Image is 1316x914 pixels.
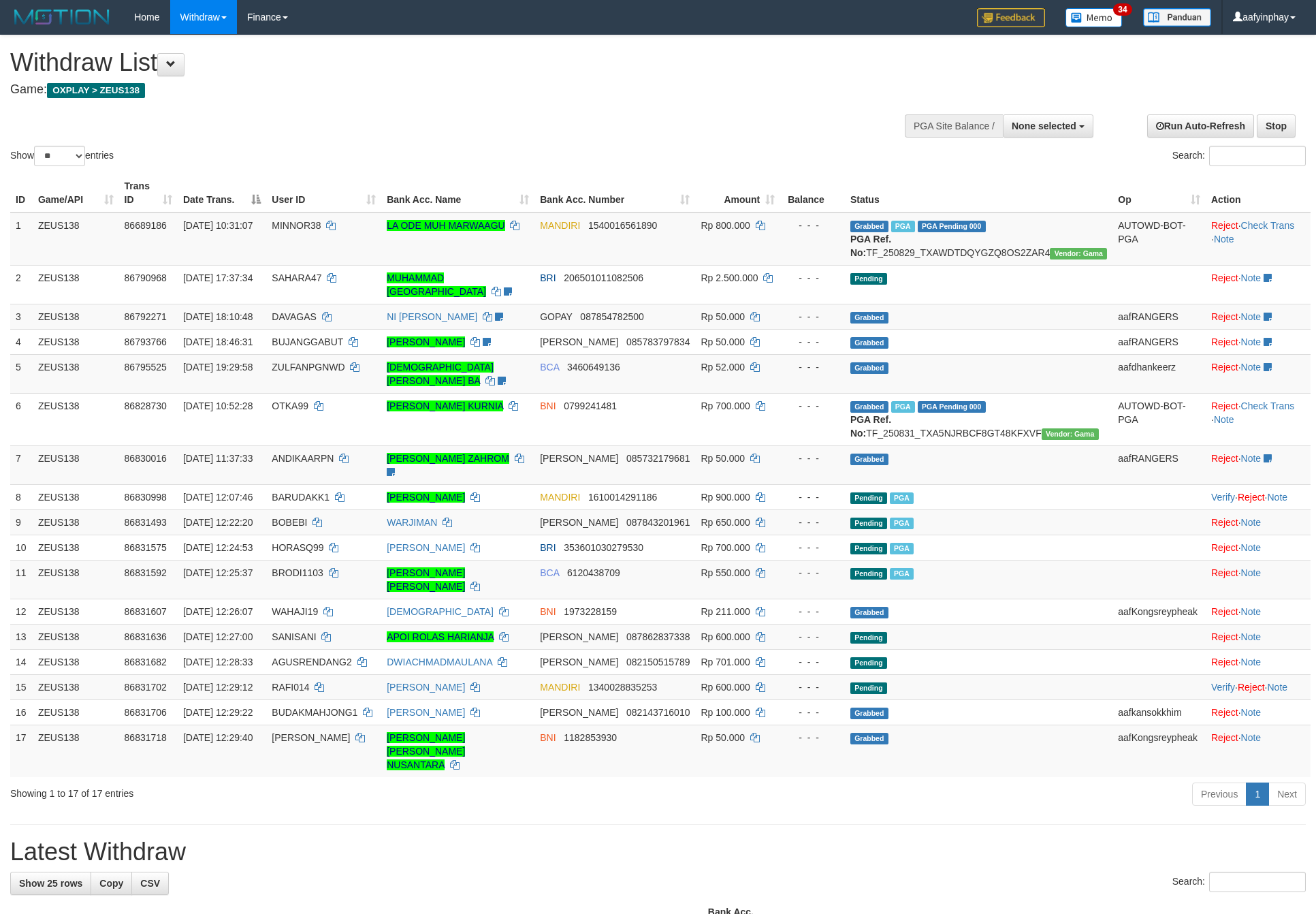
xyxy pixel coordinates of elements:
td: 16 [10,699,33,725]
span: SAHARA47 [272,272,321,283]
a: Check Trans [1241,400,1295,411]
a: Note [1241,517,1262,528]
a: Reject [1211,631,1238,642]
a: Reject [1211,707,1238,718]
th: User ID: activate to sort column ascending [266,174,381,212]
span: [DATE] 12:29:12 [183,682,253,693]
a: Check Trans [1241,220,1295,231]
span: 86689186 [125,220,167,231]
span: Grabbed [850,607,888,618]
th: Amount: activate to sort column ascending [695,174,780,212]
a: Note [1241,567,1262,578]
span: BCA [540,362,559,373]
span: Vendor URL: https://trx31.1velocity.biz [1042,428,1099,440]
td: · [1206,725,1311,777]
a: Reject [1211,400,1238,411]
span: Marked by aafsreyleap [890,492,914,504]
div: - - - [786,335,839,349]
td: aafKongsreypheak [1112,725,1206,777]
span: Rp 50.000 [701,336,745,347]
a: Note [1241,732,1262,743]
span: Copy 206501011082506 to clipboard [564,272,643,283]
div: - - - [786,452,839,465]
span: BRODI1103 [272,567,323,578]
td: ZEUS138 [33,649,119,674]
td: 7 [10,445,33,484]
span: Pending [850,657,887,669]
td: · [1206,329,1311,354]
td: 14 [10,649,33,674]
span: 86831682 [125,657,167,667]
a: 1 [1246,783,1269,806]
span: 86790968 [125,272,167,283]
button: None selected [1003,114,1093,138]
td: aafKongsreypheak [1112,599,1206,624]
span: [DATE] 17:37:34 [183,272,253,283]
td: ZEUS138 [33,560,119,599]
td: · [1206,699,1311,725]
span: Rp 2.500.000 [701,272,758,283]
a: Reject [1211,336,1238,347]
a: Reject [1211,517,1238,528]
span: 86831592 [125,567,167,578]
th: Op: activate to sort column ascending [1112,174,1206,212]
img: MOTION_logo.png [10,7,114,27]
a: Note [1241,453,1262,464]
span: Copy [99,878,123,889]
span: [DATE] 12:29:40 [183,732,253,743]
a: Note [1267,492,1287,503]
td: · [1206,560,1311,599]
b: PGA Ref. No: [850,234,891,258]
span: [DATE] 12:24:53 [183,542,253,553]
th: Balance [780,174,845,212]
td: · [1206,445,1311,484]
div: - - - [786,516,839,529]
th: Trans ID: activate to sort column ascending [119,174,178,212]
div: - - - [786,271,839,285]
td: 6 [10,393,33,445]
td: ZEUS138 [33,212,119,266]
span: BUDAKMAHJONG1 [272,707,357,718]
a: [PERSON_NAME] KURNIA [387,400,503,411]
img: panduan.png [1143,8,1211,27]
span: [DATE] 12:27:00 [183,631,253,642]
h4: Game: [10,83,864,97]
span: Copy 1973228159 to clipboard [564,606,617,617]
span: Rp 700.000 [701,542,750,553]
a: MUHAMMAD [GEOGRAPHIC_DATA] [387,272,486,297]
span: Pending [850,632,887,644]
a: Reject [1211,220,1238,231]
a: Reject [1238,682,1265,693]
span: BNI [540,606,556,617]
span: 86831702 [125,682,167,693]
a: Note [1241,606,1262,617]
span: Marked by aafkaynarin [890,543,914,554]
td: 1 [10,212,33,266]
a: Stop [1257,114,1296,138]
span: [DATE] 12:07:46 [183,492,253,503]
td: · [1206,624,1311,649]
span: [PERSON_NAME] [540,453,618,464]
a: Copy [91,872,132,895]
span: Grabbed [850,221,888,232]
td: 8 [10,484,33,509]
span: Copy 085732179681 to clipboard [626,453,690,464]
td: 15 [10,674,33,699]
a: Note [1241,336,1262,347]
div: - - - [786,360,839,374]
span: Pending [850,492,887,504]
span: [PERSON_NAME] [540,631,618,642]
span: Pending [850,518,887,529]
label: Search: [1172,872,1306,892]
input: Search: [1209,872,1306,892]
span: [DATE] 12:22:20 [183,517,253,528]
td: ZEUS138 [33,599,119,624]
label: Show entries [10,146,114,166]
span: AGUSRENDANG2 [272,657,351,667]
span: ZULFANPGNWD [272,362,344,373]
span: Marked by aafkaynarin [891,221,915,232]
span: Rp 50.000 [701,311,745,322]
a: [PERSON_NAME] ZAHROM [387,453,509,464]
div: PGA Site Balance / [905,114,1003,138]
td: · [1206,535,1311,560]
